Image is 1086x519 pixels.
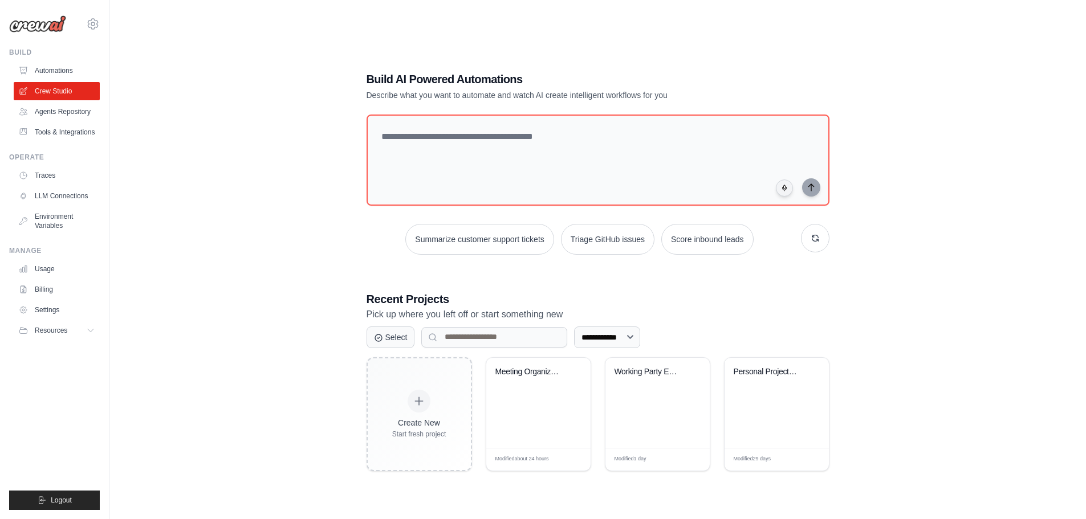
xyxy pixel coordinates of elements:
[776,179,793,197] button: Click to speak your automation idea
[51,496,72,505] span: Logout
[367,307,829,322] p: Pick up where you left off or start something new
[734,455,771,463] span: Modified 29 days
[367,71,750,87] h1: Build AI Powered Automations
[14,260,100,278] a: Usage
[9,48,100,57] div: Build
[661,224,754,255] button: Score inbound leads
[9,246,100,255] div: Manage
[14,301,100,319] a: Settings
[801,224,829,252] button: Get new suggestions
[561,224,654,255] button: Triage GitHub issues
[35,326,67,335] span: Resources
[14,62,100,80] a: Automations
[495,367,564,377] div: Meeting Organization System
[14,280,100,299] a: Billing
[14,207,100,235] a: Environment Variables
[734,367,803,377] div: Personal Project Management Assistant
[615,455,646,463] span: Modified 1 day
[9,491,100,510] button: Logout
[14,103,100,121] a: Agents Repository
[563,455,573,464] span: Edit
[9,153,100,162] div: Operate
[14,166,100,185] a: Traces
[14,321,100,340] button: Resources
[367,291,829,307] h3: Recent Projects
[14,82,100,100] a: Crew Studio
[9,15,66,32] img: Logo
[615,367,684,377] div: Working Party Email System with Excel Attachments
[405,224,554,255] button: Summarize customer support tickets
[367,326,415,348] button: Select
[682,455,692,464] span: Edit
[392,417,446,428] div: Create New
[14,123,100,141] a: Tools & Integrations
[802,455,811,464] span: Edit
[392,430,446,439] div: Start fresh project
[367,89,750,101] p: Describe what you want to automate and watch AI create intelligent workflows for you
[14,187,100,205] a: LLM Connections
[495,455,549,463] span: Modified about 24 hours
